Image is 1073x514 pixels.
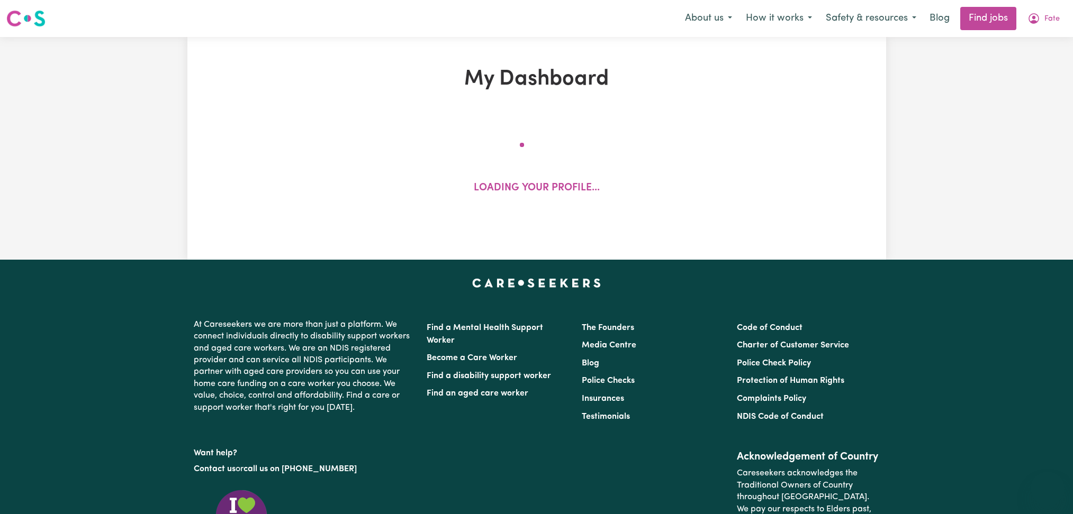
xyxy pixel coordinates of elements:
h1: My Dashboard [310,67,763,92]
a: Become a Care Worker [427,354,517,362]
a: Protection of Human Rights [737,377,844,385]
a: Media Centre [582,341,636,350]
iframe: Button to launch messaging window [1031,472,1065,506]
button: My Account [1021,7,1067,30]
h2: Acknowledgement of Country [737,451,879,463]
button: How it works [739,7,819,30]
a: Complaints Policy [737,394,806,403]
a: Police Checks [582,377,635,385]
p: Loading your profile... [474,181,600,196]
button: About us [678,7,739,30]
a: Blog [923,7,956,30]
p: or [194,459,414,479]
a: Find jobs [960,7,1016,30]
p: At Careseekers we are more than just a platform. We connect individuals directly to disability su... [194,315,414,418]
a: Blog [582,359,599,368]
p: Want help? [194,443,414,459]
a: NDIS Code of Conduct [737,412,824,421]
a: Code of Conduct [737,324,803,332]
a: Careseekers logo [6,6,46,31]
a: Insurances [582,394,624,403]
a: Find a Mental Health Support Worker [427,324,543,345]
a: Careseekers home page [472,279,601,287]
a: call us on [PHONE_NUMBER] [244,465,357,473]
a: Charter of Customer Service [737,341,849,350]
a: The Founders [582,324,634,332]
a: Find a disability support worker [427,372,551,380]
a: Police Check Policy [737,359,811,368]
img: Careseekers logo [6,9,46,28]
button: Safety & resources [819,7,923,30]
span: Fate [1044,13,1060,25]
a: Testimonials [582,412,630,421]
a: Contact us [194,465,236,473]
a: Find an aged care worker [427,389,528,398]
